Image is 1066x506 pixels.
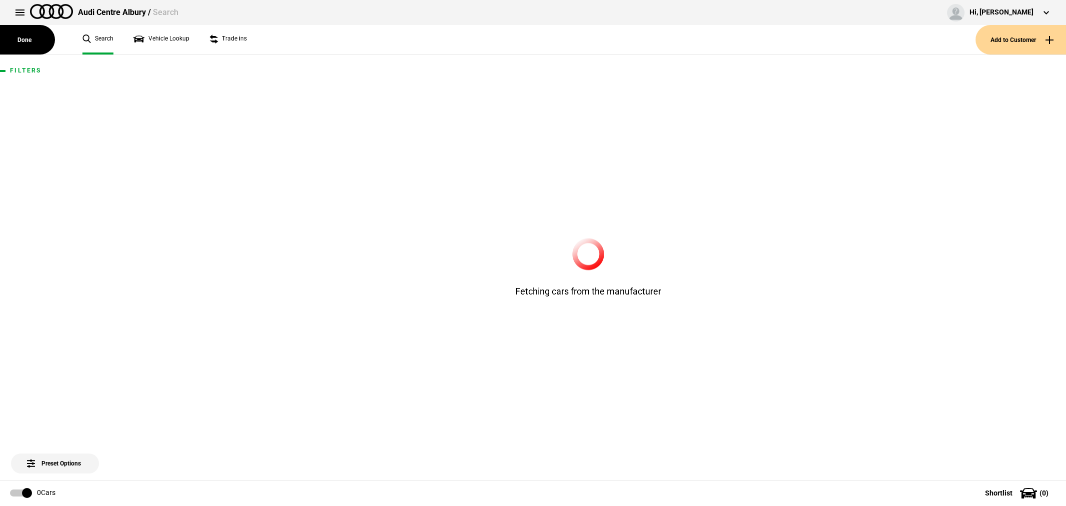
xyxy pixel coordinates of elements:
button: Shortlist(0) [970,480,1066,505]
a: Search [82,25,113,54]
span: Preset Options [29,447,81,467]
div: Audi Centre Albury / [78,7,178,18]
div: Hi, [PERSON_NAME] [970,7,1034,17]
a: Vehicle Lookup [133,25,189,54]
span: Search [153,7,178,17]
div: 0 Cars [37,488,55,498]
a: Trade ins [209,25,247,54]
span: ( 0 ) [1040,489,1049,496]
div: Fetching cars from the manufacturer [463,238,713,297]
span: Shortlist [985,489,1013,496]
h1: Filters [10,67,100,74]
img: audi.png [30,4,73,19]
button: Add to Customer [976,25,1066,54]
